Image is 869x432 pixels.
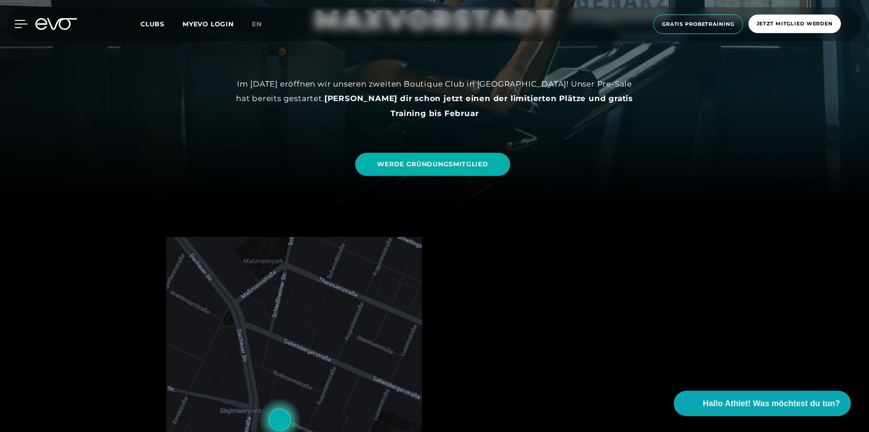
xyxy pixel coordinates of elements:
[651,15,746,34] a: Gratis Probetraining
[662,20,734,28] span: Gratis Probetraining
[140,19,183,28] a: Clubs
[674,391,851,416] button: Hallo Athlet! Was möchtest du tun?
[231,77,638,121] div: Im [DATE] eröffnen wir unseren zweiten Boutique Club in [GEOGRAPHIC_DATA]! Unser Pre-Sale hat ber...
[757,20,833,28] span: Jetzt Mitglied werden
[746,15,844,34] a: Jetzt Mitglied werden
[324,94,633,117] strong: [PERSON_NAME] dir schon jetzt einen der limitierten Plätze und gratis Training bis Februar
[140,20,164,28] span: Clubs
[252,19,273,29] a: en
[355,153,510,176] a: WERDE GRÜNDUNGSMITGLIED
[377,160,488,169] span: WERDE GRÜNDUNGSMITGLIED
[703,398,840,410] span: Hallo Athlet! Was möchtest du tun?
[183,20,234,28] a: MYEVO LOGIN
[252,20,262,28] span: en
